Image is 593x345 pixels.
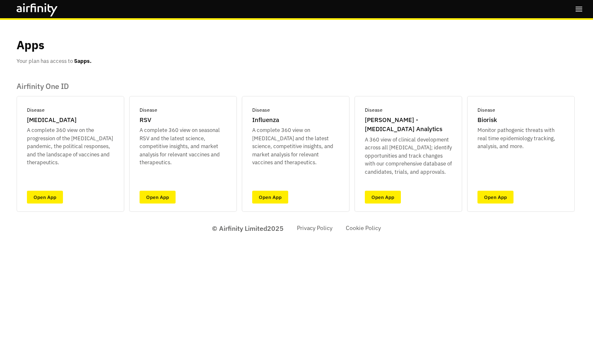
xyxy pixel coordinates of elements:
[74,57,92,65] b: 5 apps.
[17,57,92,65] p: Your plan has access to
[140,106,157,114] p: Disease
[252,106,270,114] p: Disease
[477,106,495,114] p: Disease
[212,223,284,233] p: © Airfinity Limited 2025
[477,191,513,204] a: Open App
[365,115,452,134] p: [PERSON_NAME] - [MEDICAL_DATA] Analytics
[140,126,227,167] p: A complete 360 view on seasonal RSV and the latest science, competitive insights, and market anal...
[140,115,151,125] p: RSV
[365,106,383,114] p: Disease
[27,106,45,114] p: Disease
[17,36,44,54] p: Apps
[477,115,497,125] p: Biorisk
[252,191,288,204] a: Open App
[346,224,381,232] a: Cookie Policy
[365,136,452,176] p: A 360 view of clinical development across all [MEDICAL_DATA]; identify opportunities and track ch...
[297,224,333,232] a: Privacy Policy
[477,126,564,151] p: Monitor pathogenic threats with real time epidemiology tracking, analysis, and more.
[27,126,114,167] p: A complete 360 view on the progression of the [MEDICAL_DATA] pandemic, the political responses, a...
[365,191,401,204] a: Open App
[140,191,176,204] a: Open App
[17,82,575,91] p: Airfinity One ID
[252,115,279,125] p: Influenza
[27,115,77,125] p: [MEDICAL_DATA]
[27,191,63,204] a: Open App
[252,126,339,167] p: A complete 360 view on [MEDICAL_DATA] and the latest science, competitive insights, and market an...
